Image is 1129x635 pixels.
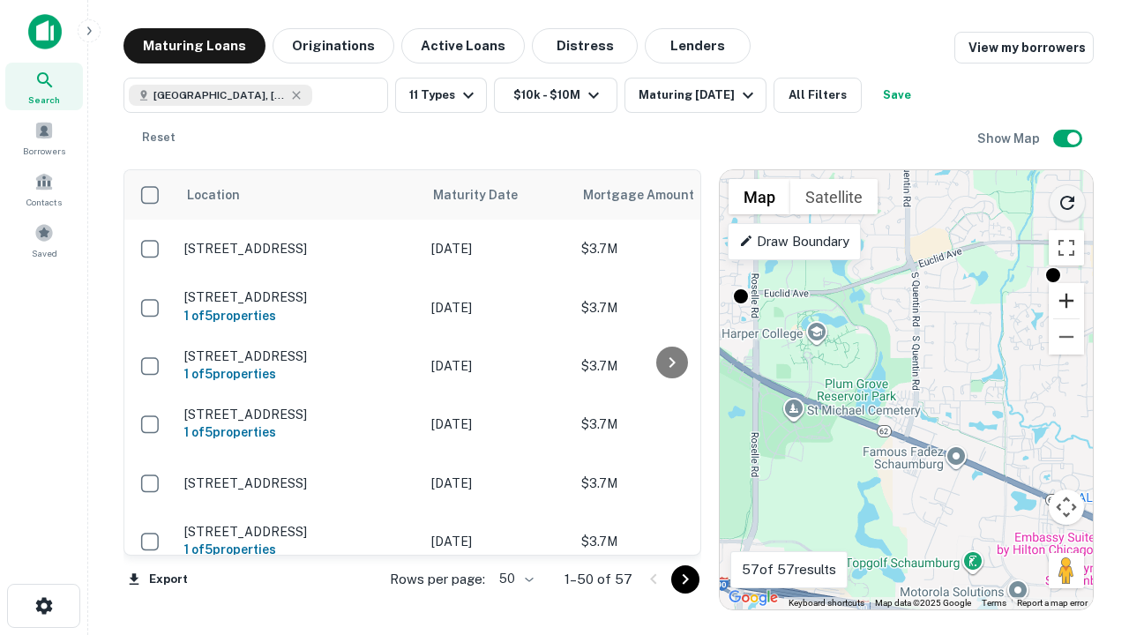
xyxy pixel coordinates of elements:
p: [DATE] [431,532,564,551]
span: Maturity Date [433,184,541,205]
p: $3.7M [581,532,758,551]
p: $3.7M [581,415,758,434]
div: 0 0 [720,170,1093,609]
button: All Filters [774,78,862,113]
p: [STREET_ADDRESS] [184,241,414,257]
button: Export [123,566,192,593]
button: Maturing [DATE] [624,78,766,113]
a: Borrowers [5,114,83,161]
h6: 1 of 5 properties [184,540,414,559]
p: $3.7M [581,239,758,258]
h6: 1 of 5 properties [184,422,414,442]
button: Show street map [729,179,790,214]
button: Maturing Loans [123,28,265,63]
h6: 1 of 5 properties [184,306,414,325]
img: Google [724,586,782,609]
button: Show satellite imagery [790,179,878,214]
button: Originations [273,28,394,63]
button: $10k - $10M [494,78,617,113]
p: [DATE] [431,298,564,317]
a: Search [5,63,83,110]
img: capitalize-icon.png [28,14,62,49]
button: Distress [532,28,638,63]
p: $3.7M [581,474,758,493]
p: 57 of 57 results [742,559,836,580]
p: [DATE] [431,239,564,258]
a: Terms (opens in new tab) [982,598,1006,608]
th: Location [176,170,422,220]
a: Saved [5,216,83,264]
button: 11 Types [395,78,487,113]
th: Maturity Date [422,170,572,220]
a: Open this area in Google Maps (opens a new window) [724,586,782,609]
span: Borrowers [23,144,65,158]
p: [STREET_ADDRESS] [184,348,414,364]
h6: 1 of 5 properties [184,364,414,384]
p: $3.7M [581,356,758,376]
p: $3.7M [581,298,758,317]
p: [STREET_ADDRESS] [184,289,414,305]
p: [STREET_ADDRESS] [184,475,414,491]
p: [DATE] [431,415,564,434]
a: View my borrowers [954,32,1094,63]
p: [DATE] [431,474,564,493]
span: Contacts [26,195,62,209]
p: [STREET_ADDRESS] [184,407,414,422]
p: 1–50 of 57 [564,569,632,590]
p: Draw Boundary [739,231,849,252]
button: Drag Pegman onto the map to open Street View [1049,553,1084,588]
iframe: Chat Widget [1041,437,1129,522]
a: Report a map error [1017,598,1088,608]
button: Zoom out [1049,319,1084,355]
span: Mortgage Amount [583,184,717,205]
button: Reset [131,120,187,155]
th: Mortgage Amount [572,170,766,220]
div: 50 [492,566,536,592]
h6: Show Map [977,129,1043,148]
p: [DATE] [431,356,564,376]
button: Keyboard shortcuts [789,597,864,609]
button: Lenders [645,28,751,63]
button: Active Loans [401,28,525,63]
p: Rows per page: [390,569,485,590]
span: Location [186,184,240,205]
span: Search [28,93,60,107]
a: Contacts [5,165,83,213]
span: Map data ©2025 Google [875,598,971,608]
button: Toggle fullscreen view [1049,230,1084,265]
button: Reload search area [1049,184,1086,221]
span: [GEOGRAPHIC_DATA], [GEOGRAPHIC_DATA] [153,87,286,103]
div: Maturing [DATE] [639,85,759,106]
button: Go to next page [671,565,699,594]
button: Zoom in [1049,283,1084,318]
p: [STREET_ADDRESS] [184,524,414,540]
span: Saved [32,246,57,260]
button: Save your search to get updates of matches that match your search criteria. [869,78,925,113]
